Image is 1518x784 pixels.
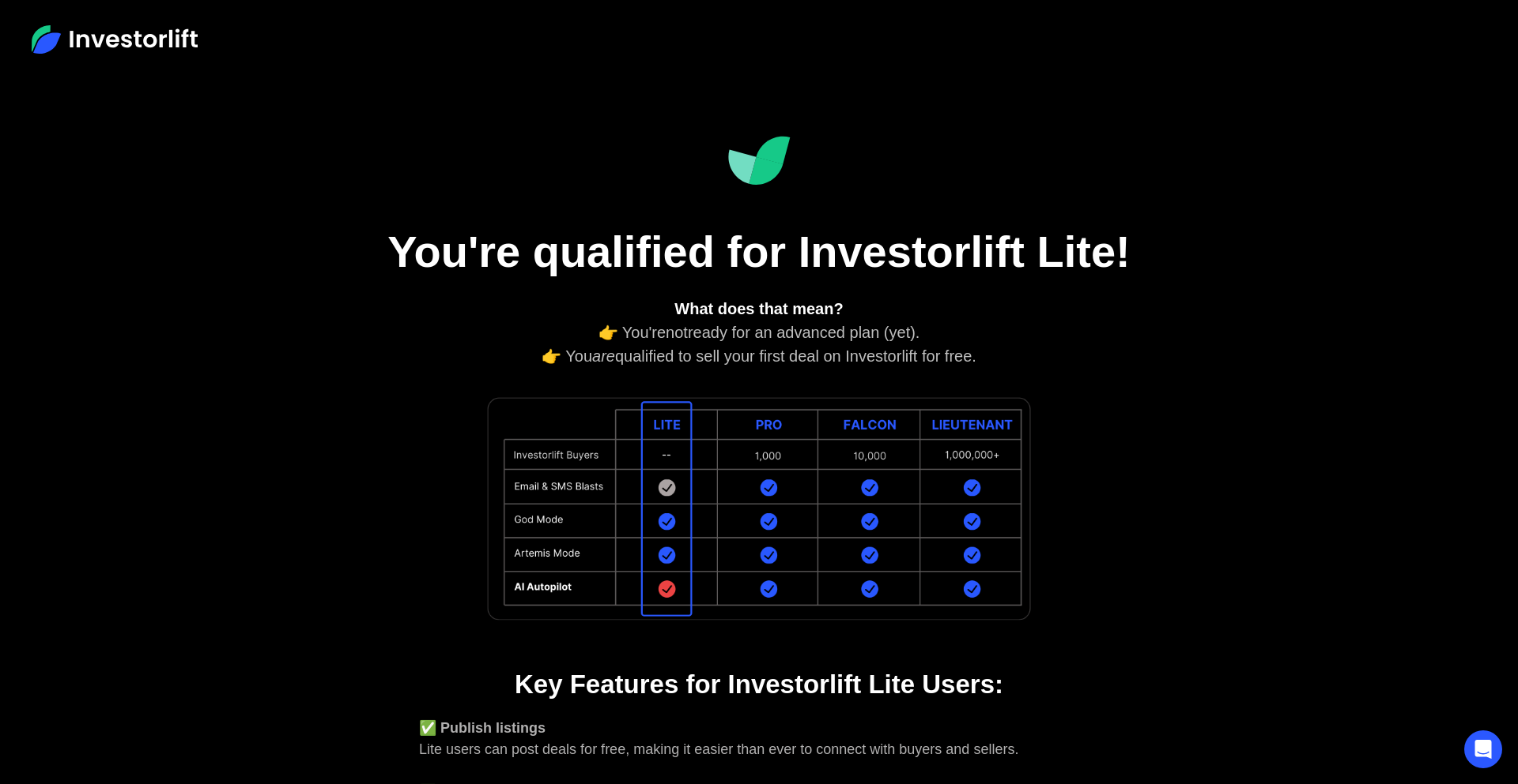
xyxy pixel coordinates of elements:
[364,225,1154,278] h1: You're qualified for Investorlift Lite!
[1464,730,1502,768] div: Open Intercom Messenger
[419,297,1099,368] div: 👉 You're ready for an advanced plan (yet). 👉 You qualified to sell your first deal on Investorlif...
[666,324,688,341] em: not
[419,720,546,736] strong: ✅ Publish listings
[515,670,1003,699] strong: Key Features for Investorlift Lite Users:
[674,300,843,317] strong: What does that mean?
[592,347,615,365] em: are
[727,136,791,186] img: Investorlift Dashboard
